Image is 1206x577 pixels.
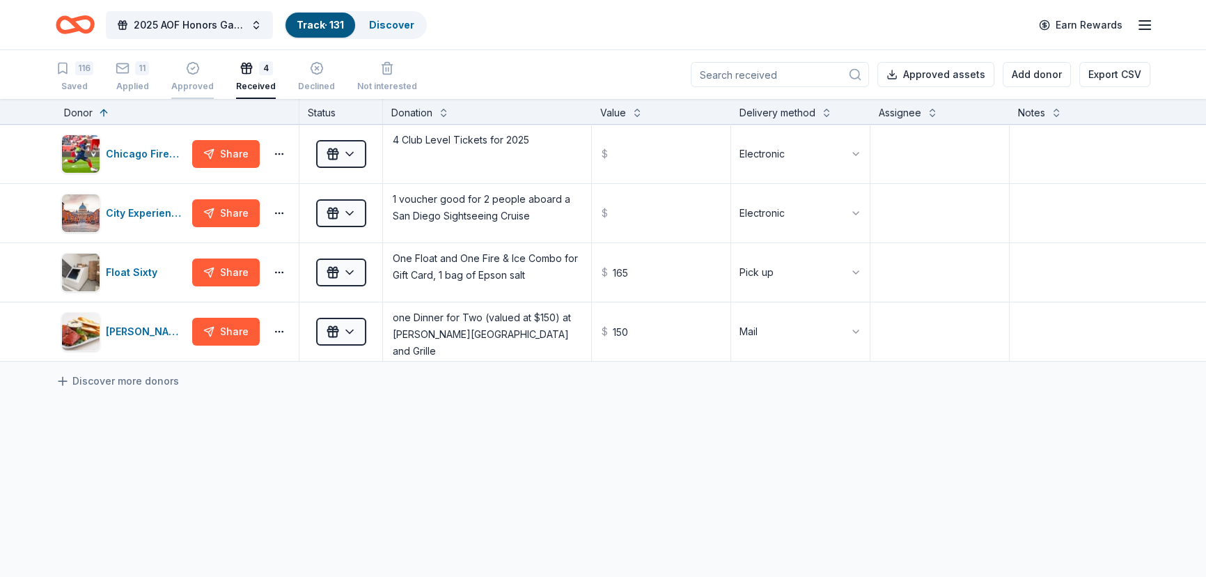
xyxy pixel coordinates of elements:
img: Image for City Experiences [62,194,100,232]
div: Status [299,99,383,124]
div: [PERSON_NAME] Steakhouse [106,323,187,340]
button: Not interested [357,56,417,99]
div: 4 [259,61,273,75]
div: 116 [75,61,93,75]
button: Approved [171,56,214,99]
button: Image for City ExperiencesCity Experiences [61,194,187,233]
textarea: one Dinner for Two (valued at $150) at [PERSON_NAME][GEOGRAPHIC_DATA] and Grille [384,304,590,360]
button: Track· 131Discover [284,11,427,39]
button: Share [192,199,260,227]
button: Share [192,140,260,168]
textarea: 1 voucher good for 2 people aboard a San Diego Sightseeing Cruise [384,185,590,241]
div: Declined [298,81,335,92]
button: Add donor [1003,62,1071,87]
div: 11 [135,61,149,75]
div: City Experiences [106,205,187,222]
textarea: 4 Club Level Tickets for 2025 [384,126,590,182]
span: 2025 AOF Honors Gala Auction [134,17,245,33]
button: Share [192,318,260,346]
div: Delivery method [739,105,815,121]
div: Assignee [879,105,921,121]
div: Donation [391,105,432,121]
input: Search received [691,62,869,87]
button: Export CSV [1079,62,1150,87]
button: Share [192,259,260,286]
button: Image for Chicago Fire Football ClubChicago Fire Football Club [61,134,187,174]
img: Image for Float Sixty [62,254,100,291]
div: Donor [64,105,93,121]
div: Received [236,81,276,92]
button: Declined [298,56,335,99]
a: Home [56,8,95,41]
button: 116Saved [56,56,93,99]
button: Image for Perry's Steakhouse[PERSON_NAME] Steakhouse [61,312,187,351]
div: Float Sixty [106,264,163,281]
div: Notes [1018,105,1045,121]
a: Discover [369,19,414,31]
div: Not interested [357,81,417,92]
img: Image for Chicago Fire Football Club [62,135,100,173]
img: Image for Perry's Steakhouse [62,313,100,351]
div: Chicago Fire Football Club [106,146,187,162]
button: Image for Float SixtyFloat Sixty [61,253,187,292]
button: 11Applied [116,56,149,99]
button: 4Received [236,56,276,99]
div: Approved [171,81,214,92]
div: Saved [56,81,93,92]
button: Approved assets [877,62,994,87]
div: Value [600,105,626,121]
textarea: One Float and One Fire & Ice Combo for Gift Card, 1 bag of Epson salt [384,245,590,300]
a: Track· 131 [297,19,344,31]
a: Discover more donors [56,373,179,390]
div: Applied [116,81,149,92]
a: Earn Rewards [1031,13,1131,38]
button: 2025 AOF Honors Gala Auction [106,11,273,39]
